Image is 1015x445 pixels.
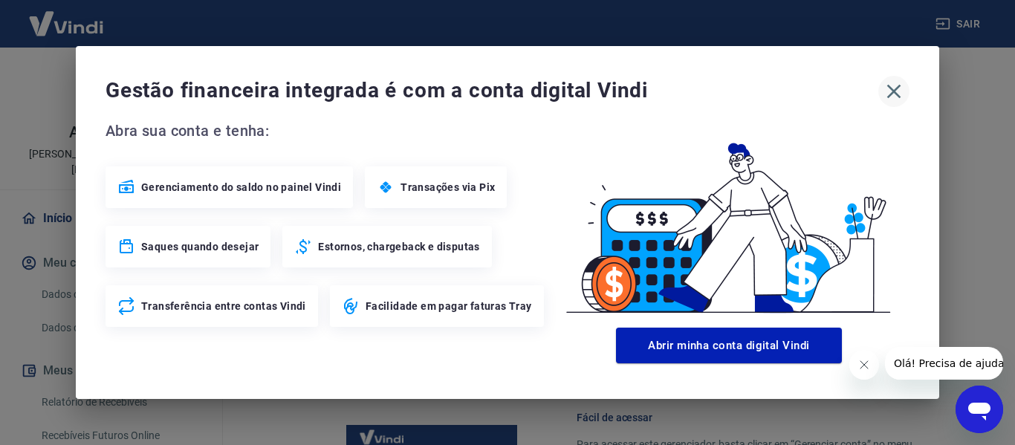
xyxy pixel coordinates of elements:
[616,328,842,363] button: Abrir minha conta digital Vindi
[366,299,532,314] span: Facilidade em pagar faturas Tray
[849,350,879,380] iframe: Fechar mensagem
[141,299,306,314] span: Transferência entre contas Vindi
[885,347,1003,380] iframe: Mensagem da empresa
[548,119,909,322] img: Good Billing
[141,180,341,195] span: Gerenciamento do saldo no painel Vindi
[956,386,1003,433] iframe: Botão para abrir a janela de mensagens
[106,119,548,143] span: Abra sua conta e tenha:
[106,76,878,105] span: Gestão financeira integrada é com a conta digital Vindi
[401,180,495,195] span: Transações via Pix
[9,10,125,22] span: Olá! Precisa de ajuda?
[318,239,479,254] span: Estornos, chargeback e disputas
[141,239,259,254] span: Saques quando desejar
